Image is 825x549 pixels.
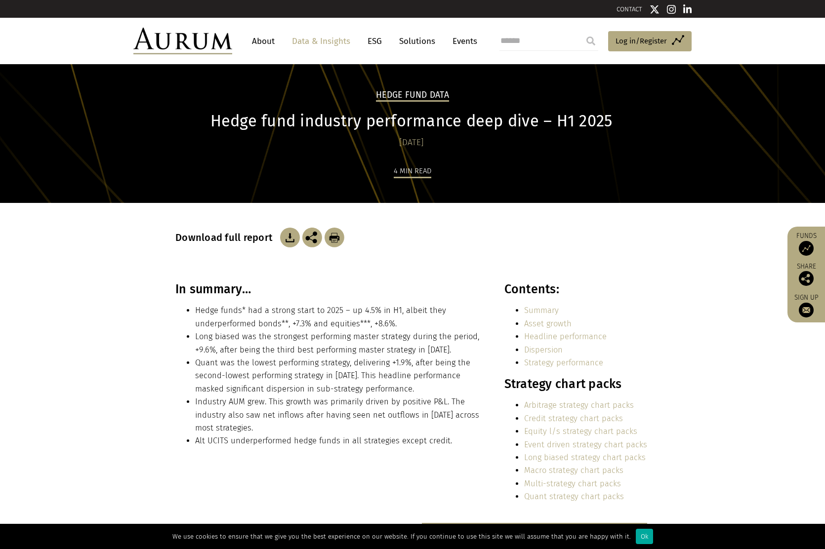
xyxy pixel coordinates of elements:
li: Industry AUM grew. This growth was primarily driven by positive P&L. The industry also saw net in... [195,395,483,434]
span: Log in/Register [616,35,667,47]
a: Equity l/s strategy chart packs [524,427,637,436]
a: Asset growth [524,319,572,328]
li: Long biased was the strongest performing master strategy during the period, +9.6%, after being th... [195,330,483,356]
h3: Contents: [504,282,647,297]
li: Alt UCITS underperformed hedge funds in all strategies except credit. [195,434,483,447]
div: 4 min read [394,165,431,178]
a: Solutions [394,32,440,50]
img: Aurum [133,28,232,54]
img: Share this post [799,271,814,286]
img: Download Article [280,228,300,247]
a: Arbitrage strategy chart packs [524,400,634,410]
a: Summary [524,306,559,315]
img: Sign up to our newsletter [799,303,814,317]
a: Funds [792,232,820,256]
a: Multi-strategy chart packs [524,479,621,488]
img: Twitter icon [650,4,660,14]
a: Strategy performance [524,358,603,367]
a: Data & Insights [287,32,355,50]
div: Ok [636,529,653,544]
div: Share [792,263,820,286]
a: About [247,32,280,50]
a: Sign up [792,293,820,317]
a: Macro strategy chart packs [524,466,623,475]
a: Quant strategy chart packs [524,492,624,501]
a: ESG [363,32,387,50]
div: [DATE] [175,136,647,150]
img: Instagram icon [667,4,676,14]
li: Quant was the lowest performing strategy, delivering +1.9%, after being the second-lowest perform... [195,356,483,395]
img: Share this post [302,228,322,247]
a: Credit strategy chart packs [524,414,623,423]
a: Dispersion [524,345,563,354]
a: Log in/Register [608,31,692,52]
a: Event driven strategy chart packs [524,440,647,449]
img: Download Article [325,228,344,247]
h1: Hedge fund industry performance deep dive – H1 2025 [175,112,647,131]
input: Submit [581,31,601,51]
li: Hedge funds* had a strong start to 2025 – up 4.5% in H1, albeit they underperformed bonds**, +7.3... [195,304,483,330]
a: Headline performance [524,332,607,341]
img: Access Funds [799,241,814,256]
h3: Strategy chart packs [504,377,647,392]
h2: Hedge Fund Data [376,90,449,102]
a: Events [448,32,477,50]
a: Long biased strategy chart packs [524,453,646,462]
a: CONTACT [617,5,642,13]
h3: In summary… [175,282,483,297]
img: Linkedin icon [683,4,692,14]
h3: Download full report [175,232,278,243]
